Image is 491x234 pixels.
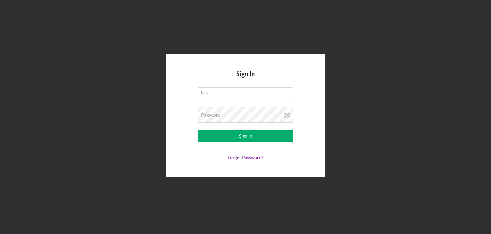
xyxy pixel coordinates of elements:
label: Password [201,113,221,118]
button: Sign In [198,130,293,142]
h4: Sign In [236,70,255,87]
label: Email [201,88,293,95]
div: Sign In [239,130,252,142]
a: Forgot Password? [228,155,263,160]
